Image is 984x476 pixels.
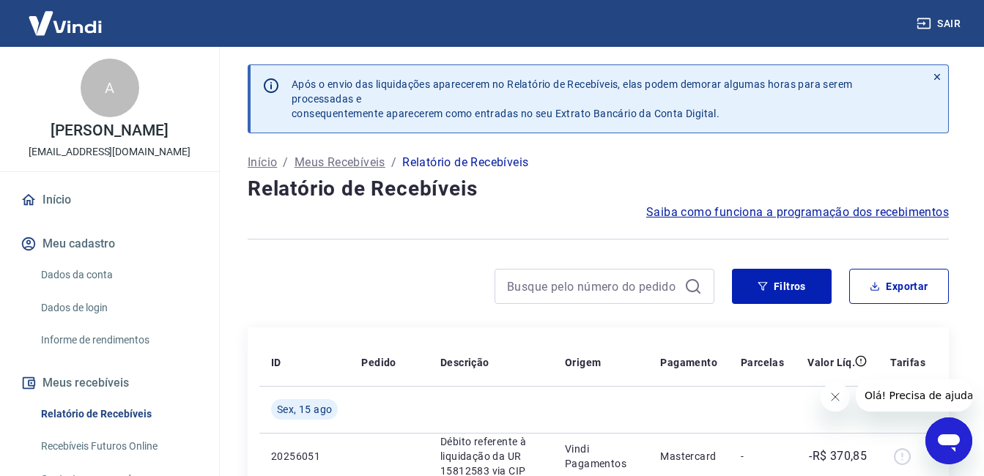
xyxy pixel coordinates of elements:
[402,154,528,171] p: Relatório de Recebíveis
[741,355,784,370] p: Parcelas
[565,355,601,370] p: Origem
[914,10,966,37] button: Sair
[890,355,925,370] p: Tarifas
[18,1,113,45] img: Vindi
[35,325,201,355] a: Informe de rendimentos
[81,59,139,117] div: A
[925,417,972,464] iframe: Botão para abrir a janela de mensagens
[18,228,201,260] button: Meu cadastro
[51,123,168,138] p: [PERSON_NAME]
[660,355,717,370] p: Pagamento
[9,10,123,22] span: Olá! Precisa de ajuda?
[35,431,201,461] a: Recebíveis Futuros Online
[248,154,277,171] a: Início
[856,379,972,412] iframe: Mensagem da empresa
[248,174,949,204] h4: Relatório de Recebíveis
[391,154,396,171] p: /
[271,355,281,370] p: ID
[283,154,288,171] p: /
[18,367,201,399] button: Meus recebíveis
[849,269,949,304] button: Exportar
[821,382,850,412] iframe: Fechar mensagem
[277,402,332,417] span: Sex, 15 ago
[35,399,201,429] a: Relatório de Recebíveis
[295,154,385,171] a: Meus Recebíveis
[741,449,784,464] p: -
[809,447,867,465] p: -R$ 370,85
[807,355,855,370] p: Valor Líq.
[292,77,914,121] p: Após o envio das liquidações aparecerem no Relatório de Recebíveis, elas podem demorar algumas ho...
[35,293,201,323] a: Dados de login
[271,449,338,464] p: 20256051
[565,442,637,471] p: Vindi Pagamentos
[646,204,949,221] a: Saiba como funciona a programação dos recebimentos
[660,449,717,464] p: Mastercard
[440,355,489,370] p: Descrição
[507,275,678,297] input: Busque pelo número do pedido
[35,260,201,290] a: Dados da conta
[29,144,190,160] p: [EMAIL_ADDRESS][DOMAIN_NAME]
[18,184,201,216] a: Início
[732,269,832,304] button: Filtros
[361,355,396,370] p: Pedido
